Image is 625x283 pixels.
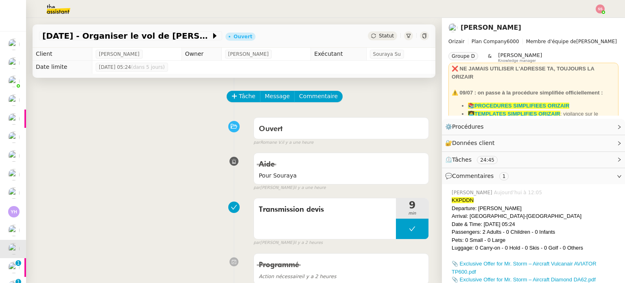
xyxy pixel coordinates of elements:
[452,212,618,220] div: Arrival: [GEOGRAPHIC_DATA]-[GEOGRAPHIC_DATA]
[468,111,560,117] a: 👩‍💻TEMPLATES SIMPLIFIES ORIZAIR
[452,244,618,252] div: Luggage: 0 Carry-on - 0 Hold - 0 Skis - 0 Golf - 0 Others
[259,274,302,279] span: Action nécessaire
[253,184,326,191] small: [PERSON_NAME]
[448,37,618,46] span: [PERSON_NAME]
[507,39,519,44] span: 6000
[498,59,536,63] span: Knowledge manager
[452,276,596,283] a: 📎 Exclusive Offer for Mr. Storm – Aircraft Diamond DA62.pdf
[234,34,252,39] div: Ouvert
[253,139,314,146] small: Romane V.
[468,103,569,109] a: 📚PROCEDURES SIMPLIFIEES ORIZAIR
[448,39,465,44] span: Orizair
[253,139,260,146] span: par
[488,52,492,63] span: &
[8,187,20,199] img: users%2FW4OQjB9BRtYK2an7yusO0WsYLsD3%2Favatar%2F28027066-518b-424c-8476-65f2e549ac29
[15,260,21,266] nz-badge-sup: 1
[498,52,542,63] app-user-label: Knowledge manager
[181,48,221,61] td: Owner
[452,140,495,146] span: Données client
[42,32,211,40] span: [DATE] - Organiser le vol de [PERSON_NAME]
[373,50,401,58] span: Souraya Su
[8,206,20,217] img: svg
[294,239,323,246] span: il y a 2 heures
[396,210,428,217] span: min
[294,184,326,191] span: il y a une heure
[442,168,625,184] div: 💬Commentaires 1
[299,92,338,101] span: Commentaire
[461,24,521,31] a: [PERSON_NAME]
[452,173,494,179] span: Commentaires
[379,33,394,39] span: Statut
[33,48,92,61] td: Client
[282,139,313,146] span: il y a une heure
[445,156,505,163] span: ⏲️
[33,61,92,74] td: Date limite
[468,110,615,134] li: : vigilance sur le dashboard utiliser uniquement les templates avec ✈️Orizair pour éviter les con...
[8,76,20,87] img: users%2FoFdbodQ3TgNoWt9kP3GXAs5oaCq1%2Favatar%2Fprofile-pic.png
[8,113,20,125] img: users%2FW4OQjB9BRtYK2an7yusO0WsYLsD3%2Favatar%2F28027066-518b-424c-8476-65f2e549ac29
[253,184,260,191] span: par
[253,239,323,246] small: [PERSON_NAME]
[494,189,544,196] span: Aujourd’hui à 12:05
[17,260,20,268] p: 1
[452,90,603,96] strong: ⚠️ 09/07 : on passe à la procédure simplifiée officiellement :
[452,220,618,228] div: Date & Time: [DATE] 05:24
[253,239,260,246] span: par
[260,91,295,102] button: Message
[99,50,140,58] span: [PERSON_NAME]
[8,262,20,273] img: users%2FXPWOVq8PDVf5nBVhDcXguS2COHE3%2Favatar%2F3f89dc26-16aa-490f-9632-b2fdcfc735a1
[227,91,260,102] button: Tâche
[259,171,424,180] span: Pour Souraya
[8,132,20,143] img: users%2FCk7ZD5ubFNWivK6gJdIkoi2SB5d2%2Favatar%2F3f84dbb7-4157-4842-a987-fca65a8b7a9a
[477,156,498,164] nz-tag: 24:45
[448,23,457,32] img: users%2FC9SBsJ0duuaSgpQFj5LgoEX8n0o2%2Favatar%2Fec9d51b8-9413-4189-adfb-7be4d8c96a3c
[259,274,337,279] span: il y a 2 heures
[8,225,20,236] img: users%2FC9SBsJ0duuaSgpQFj5LgoEX8n0o2%2Favatar%2Fec9d51b8-9413-4189-adfb-7be4d8c96a3c
[442,119,625,135] div: ⚙️Procédures
[445,138,498,148] span: 🔐
[596,4,605,13] img: svg
[8,39,20,50] img: users%2FSoHiyPZ6lTh48rkksBJmVXB4Fxh1%2Favatar%2F784cdfc3-6442-45b8-8ed3-42f1cc9271a4
[311,48,366,61] td: Exécutant
[259,161,275,168] span: Aide
[452,261,597,275] a: 📎 Exclusive Offer for Mr. Storm – Aircraft Vulcanair AVIATOR TP600.pdf
[259,204,391,216] span: Transmission devis
[8,169,20,180] img: users%2FYQzvtHxFwHfgul3vMZmAPOQmiRm1%2Favatar%2Fbenjamin-delahaye_m.png
[452,189,494,196] span: [PERSON_NAME]
[259,261,299,269] span: Programmé
[452,228,618,236] div: Passengers: 2 Adults - 0 Children - 0 Infants
[448,52,478,60] nz-tag: Groupe D
[131,64,165,70] span: (dans 5 jours)
[472,39,507,44] span: Plan Company
[8,57,20,69] img: users%2FW4OQjB9BRtYK2an7yusO0WsYLsD3%2Favatar%2F28027066-518b-424c-8476-65f2e549ac29
[452,236,618,244] div: Pets: 0 Small - 0 Large
[526,39,577,44] span: Membre d'équipe de
[499,172,509,180] nz-tag: 1
[498,52,542,58] span: [PERSON_NAME]
[445,122,487,132] span: ⚙️
[442,135,625,151] div: 🔐Données client
[239,92,256,101] span: Tâche
[99,63,165,71] span: [DATE] 05:24
[452,204,618,213] div: Departure: [PERSON_NAME]
[396,200,428,210] span: 9
[452,66,594,80] strong: ❌ NE JAMAIS UTILISER L'ADRESSE TA, TOUJOURS LA ORIZAIR
[442,152,625,168] div: ⏲️Tâches 24:45
[228,50,269,58] span: [PERSON_NAME]
[294,91,343,102] button: Commentaire
[452,156,472,163] span: Tâches
[452,197,474,203] span: KXPDDN
[8,94,20,106] img: users%2FW4OQjB9BRtYK2an7yusO0WsYLsD3%2Favatar%2F28027066-518b-424c-8476-65f2e549ac29
[8,243,20,254] img: users%2FC9SBsJ0duuaSgpQFj5LgoEX8n0o2%2Favatar%2Fec9d51b8-9413-4189-adfb-7be4d8c96a3c
[452,123,484,130] span: Procédures
[8,150,20,162] img: users%2FXPWOVq8PDVf5nBVhDcXguS2COHE3%2Favatar%2F3f89dc26-16aa-490f-9632-b2fdcfc735a1
[445,173,512,179] span: 💬
[259,125,283,133] span: Ouvert
[265,92,290,101] span: Message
